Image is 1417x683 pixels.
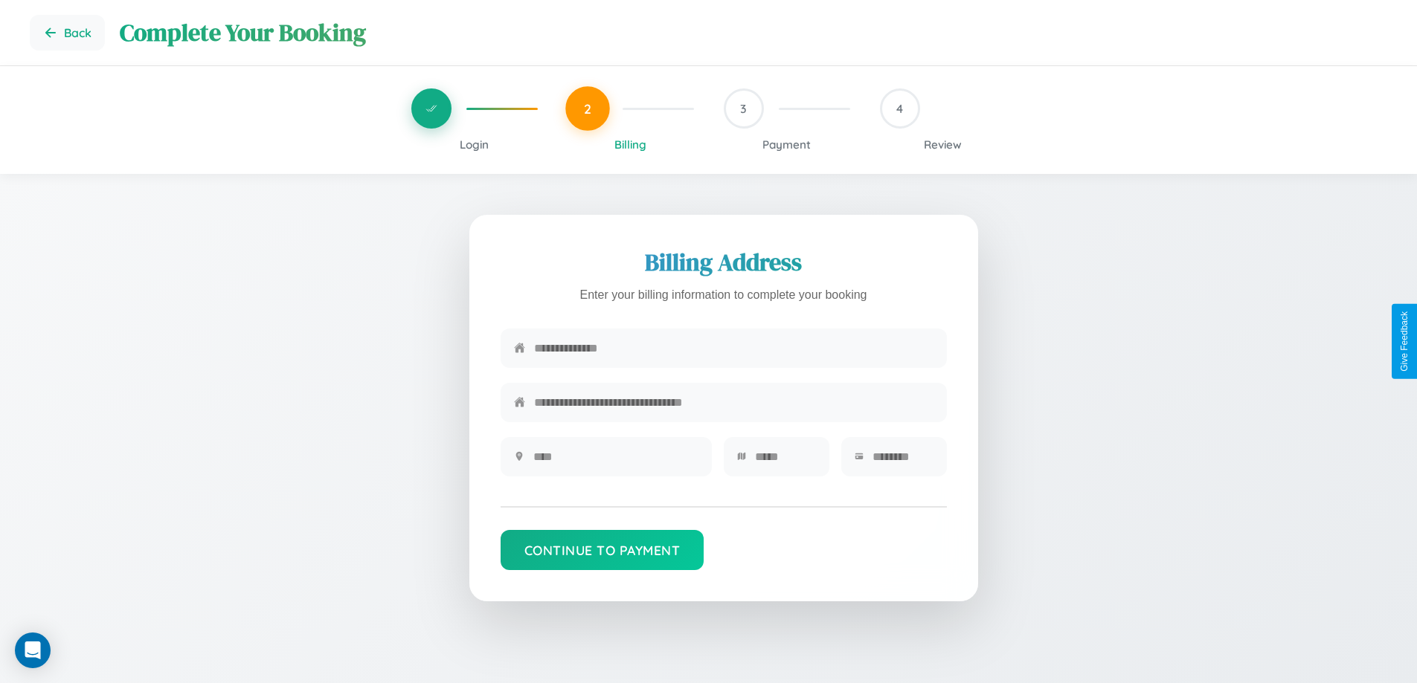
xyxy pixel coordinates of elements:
span: Review [924,137,962,152]
p: Enter your billing information to complete your booking [501,285,947,306]
span: 2 [584,100,591,117]
h1: Complete Your Booking [120,16,1387,49]
h2: Billing Address [501,246,947,279]
div: Open Intercom Messenger [15,632,51,668]
span: 3 [740,101,747,116]
button: Continue to Payment [501,530,704,570]
span: Login [460,137,489,152]
div: Give Feedback [1399,311,1410,372]
span: 4 [896,101,903,116]
button: Go back [30,15,105,51]
span: Billing [614,137,646,152]
span: Payment [762,137,811,152]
